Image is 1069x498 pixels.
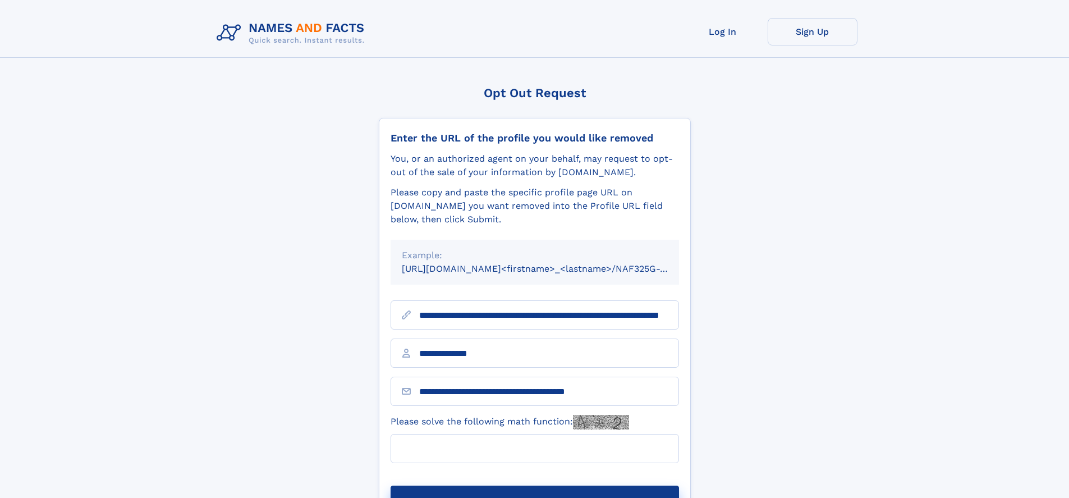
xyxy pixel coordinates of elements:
[379,86,691,100] div: Opt Out Request
[391,415,629,430] label: Please solve the following math function:
[212,18,374,48] img: Logo Names and Facts
[402,263,700,274] small: [URL][DOMAIN_NAME]<firstname>_<lastname>/NAF325G-xxxxxxxx
[391,186,679,226] div: Please copy and paste the specific profile page URL on [DOMAIN_NAME] you want removed into the Pr...
[391,152,679,179] div: You, or an authorized agent on your behalf, may request to opt-out of the sale of your informatio...
[678,18,768,45] a: Log In
[391,132,679,144] div: Enter the URL of the profile you would like removed
[402,249,668,262] div: Example:
[768,18,857,45] a: Sign Up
